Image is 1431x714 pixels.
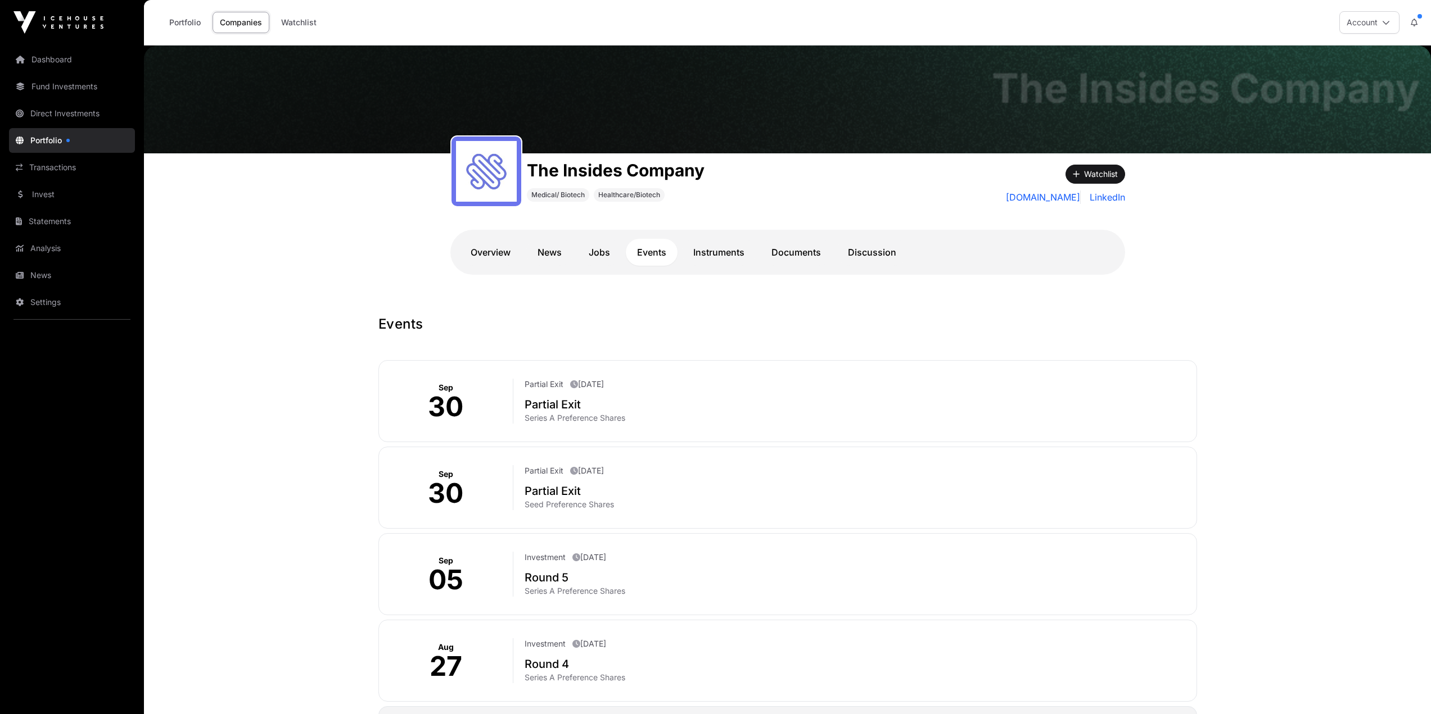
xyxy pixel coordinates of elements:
[525,585,1187,597] p: Series A Preference Shares
[9,128,135,153] a: Portfolio
[572,552,606,563] p: [DATE]
[1085,190,1125,204] a: LinkedIn
[525,656,1187,672] h2: Round 4
[525,672,1187,683] p: Series A Preference Shares
[428,566,463,593] p: 05
[525,379,563,390] p: Partial Exit
[1066,165,1125,184] button: Watchlist
[577,239,621,266] a: Jobs
[9,263,135,288] a: News
[527,160,705,180] h1: The Insides Company
[9,47,135,72] a: Dashboard
[570,379,604,390] p: [DATE]
[13,11,103,34] img: Icehouse Ventures Logo
[525,397,1187,412] h2: Partial Exit
[456,141,517,202] img: the_insides_company_logo.jpeg
[9,236,135,261] a: Analysis
[570,465,604,476] p: [DATE]
[1375,660,1431,714] iframe: Chat Widget
[525,552,566,563] p: Investment
[1339,11,1400,34] button: Account
[525,638,566,649] p: Investment
[274,12,324,33] a: Watchlist
[682,239,756,266] a: Instruments
[459,239,1116,266] nav: Tabs
[162,12,208,33] a: Portfolio
[439,555,453,566] p: Sep
[837,239,908,266] a: Discussion
[760,239,832,266] a: Documents
[598,190,660,199] span: Healthcare/Biotech
[525,570,1187,585] h2: Round 5
[992,68,1420,108] h1: The Insides Company
[9,101,135,126] a: Direct Investments
[525,412,1187,424] p: Series A Preference Shares
[430,653,462,680] p: 27
[459,239,522,266] a: Overview
[439,469,453,480] p: Sep
[439,382,453,393] p: Sep
[531,190,585,199] span: Medical/ Biotech
[525,465,563,476] p: Partial Exit
[9,290,135,315] a: Settings
[1006,190,1081,204] a: [DOMAIN_NAME]
[626,239,678,266] a: Events
[525,483,1187,499] h2: Partial Exit
[428,480,463,507] p: 30
[428,393,463,420] p: 30
[9,182,135,207] a: Invest
[572,638,606,649] p: [DATE]
[9,155,135,180] a: Transactions
[144,46,1431,153] img: The Insides Company
[438,642,454,653] p: Aug
[9,209,135,234] a: Statements
[378,315,1197,333] h1: Events
[525,499,1187,510] p: Seed Preference Shares
[213,12,269,33] a: Companies
[526,239,573,266] a: News
[9,74,135,99] a: Fund Investments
